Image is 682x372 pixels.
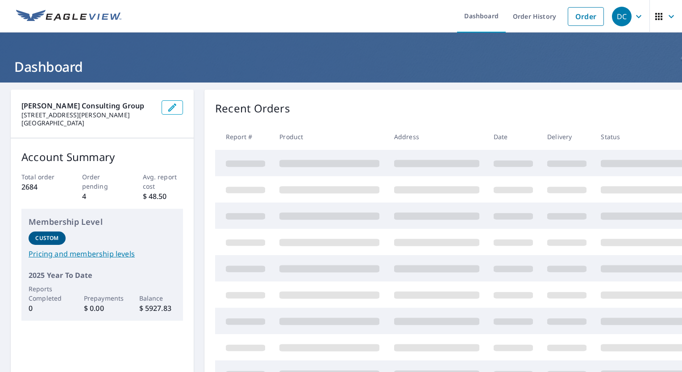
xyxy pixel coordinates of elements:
th: Report # [215,124,272,150]
th: Delivery [540,124,594,150]
th: Date [487,124,540,150]
p: $ 5927.83 [139,303,176,314]
p: 2025 Year To Date [29,270,176,281]
p: Recent Orders [215,100,290,116]
h1: Dashboard [11,58,671,76]
p: Avg. report cost [143,172,183,191]
p: 2684 [21,182,62,192]
p: Prepayments [84,293,121,303]
div: DC [612,7,632,26]
p: $ 0.00 [84,303,121,314]
p: 4 [82,191,123,202]
p: Membership Level [29,216,176,228]
p: 0 [29,303,66,314]
p: Order pending [82,172,123,191]
p: [PERSON_NAME] Consulting Group [21,100,154,111]
p: Custom [35,234,58,242]
a: Pricing and membership levels [29,248,176,259]
p: Account Summary [21,149,183,165]
th: Product [272,124,387,150]
img: EV Logo [16,10,121,23]
a: Order [568,7,604,26]
p: $ 48.50 [143,191,183,202]
p: Total order [21,172,62,182]
p: Reports Completed [29,284,66,303]
p: [GEOGRAPHIC_DATA] [21,119,154,127]
p: [STREET_ADDRESS][PERSON_NAME] [21,111,154,119]
p: Balance [139,293,176,303]
th: Address [387,124,487,150]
